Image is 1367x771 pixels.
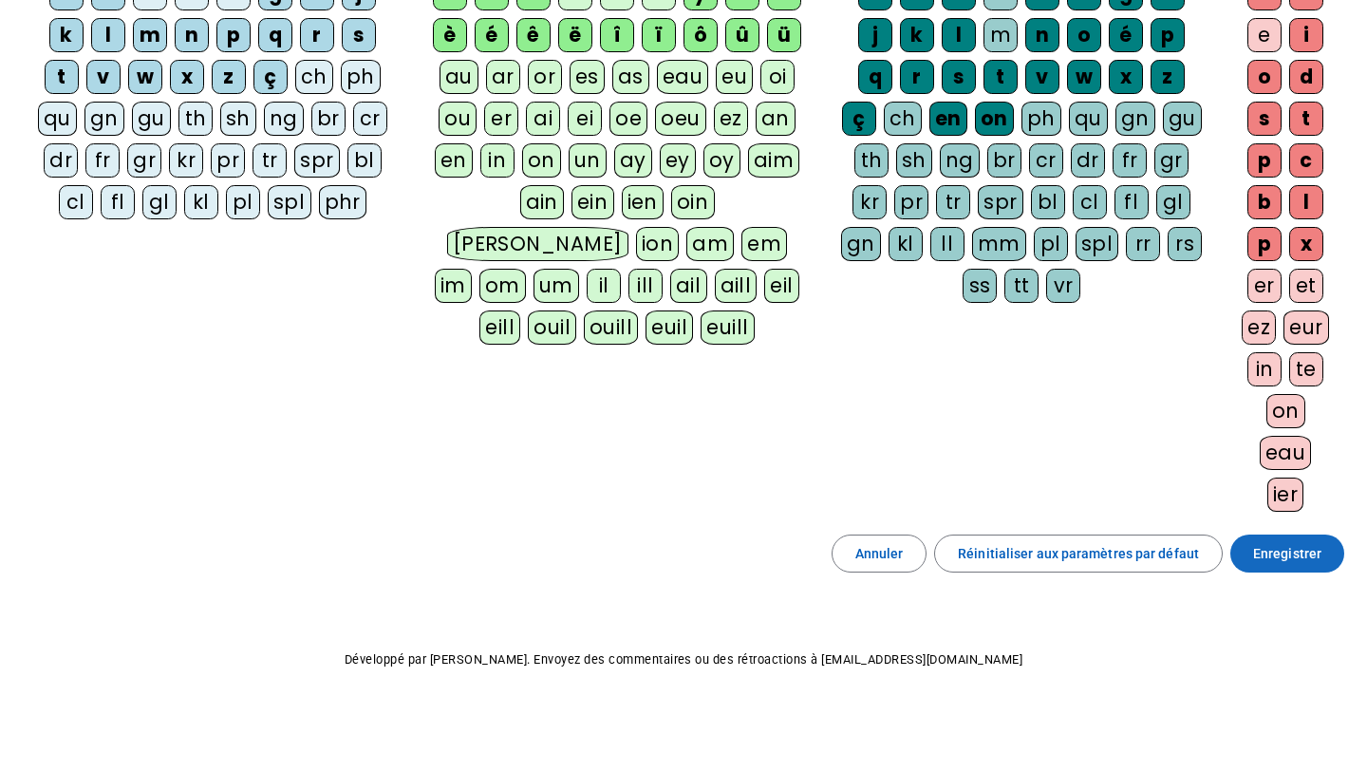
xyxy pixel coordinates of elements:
[832,535,927,573] button: Annuler
[1253,542,1321,565] span: Enregistrer
[934,535,1223,573] button: Réinitialiser aux paramètres par défaut
[855,542,904,565] span: Annuler
[958,542,1199,565] span: Réinitialiser aux paramètres par défaut
[1230,535,1344,573] button: Enregistrer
